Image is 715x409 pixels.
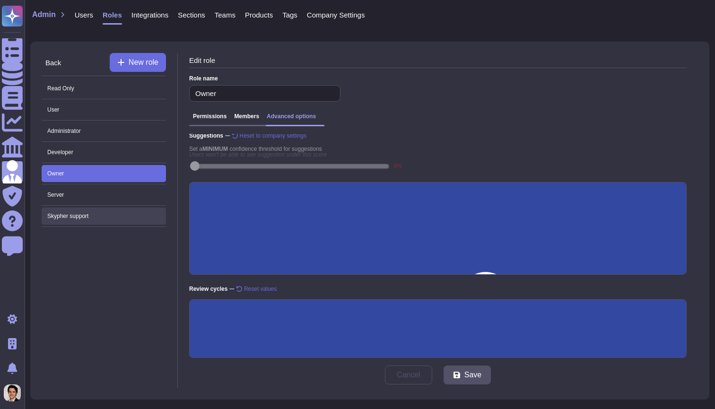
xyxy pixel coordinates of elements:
span: Owner [42,165,166,182]
button: New role [110,53,166,72]
span: Products [245,11,273,18]
span: Suggestions [189,133,687,139]
span: Administrator [42,122,166,139]
img: user [4,384,21,401]
span: New role [129,59,158,66]
span: Teams [215,11,235,18]
h3: Advanced options [267,113,316,120]
span: Company Settings [307,11,365,18]
h3: Members [234,113,259,120]
span: Sections [178,11,205,18]
span: Tags [282,11,297,18]
span: Read Only [42,80,166,97]
button: Save [444,365,491,384]
span: Edit role [189,57,215,64]
span: User [42,101,166,118]
button: Cancel [385,365,432,384]
span: Cancel [397,371,420,379]
span: Server [42,186,166,203]
span: Reset to company settings [240,133,306,139]
span: Back [45,59,61,66]
span: Users [75,11,93,18]
span: Admin [32,11,56,18]
span: Review cycles [189,286,687,292]
button: Reset values [236,286,277,292]
span: Reset values [244,286,277,292]
span: Save [464,371,481,379]
button: Reset to company settings [232,133,306,139]
span: Skypher support [42,208,166,225]
b: MINIMUM [202,146,228,152]
span: Developer [42,144,166,161]
input: Enter name [189,85,340,102]
h3: Permissions [193,113,227,120]
span: Role name [189,76,218,81]
span: Integrations [131,11,168,18]
button: user [2,383,27,403]
span: Roles [103,11,122,18]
